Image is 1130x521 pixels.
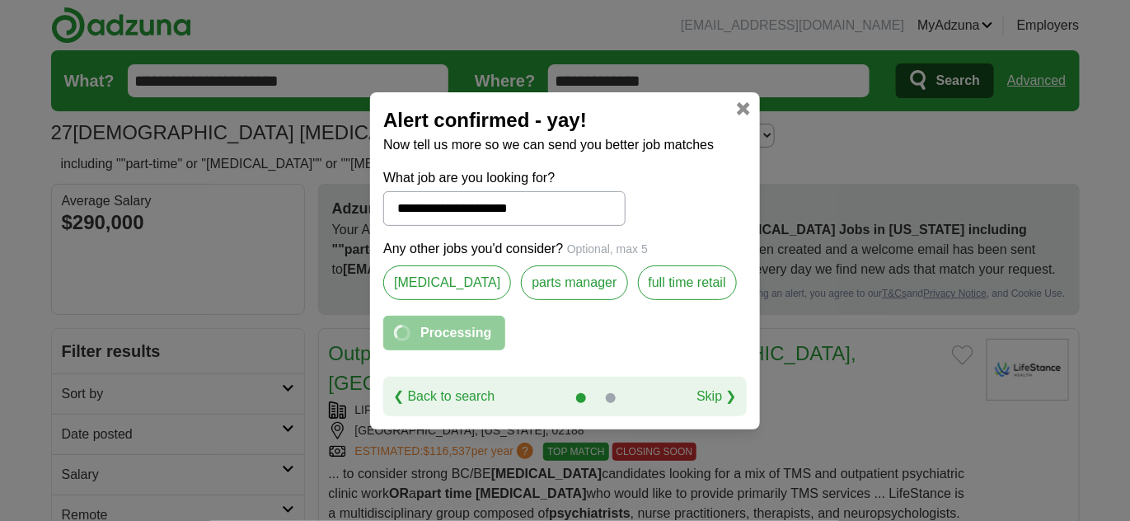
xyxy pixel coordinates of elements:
label: parts manager [521,265,627,300]
label: [MEDICAL_DATA] [383,265,511,300]
label: What job are you looking for? [383,168,626,188]
h2: Alert confirmed - yay! [383,106,747,135]
a: ❮ Back to search [393,387,495,406]
span: Optional, max 5 [567,242,648,256]
p: Any other jobs you'd consider? [383,239,747,259]
p: Now tell us more so we can send you better job matches [383,135,747,155]
button: Processing [383,316,505,350]
a: Skip ❯ [696,387,737,406]
label: full time retail [638,265,737,300]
